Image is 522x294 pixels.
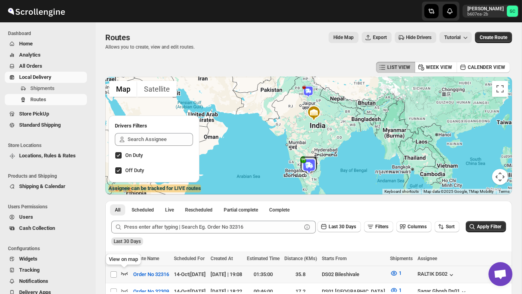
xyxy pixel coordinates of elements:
span: Complete [269,207,290,213]
span: Off Duty [125,167,144,173]
span: Standard Shipping [19,122,61,128]
span: Scheduled [132,207,154,213]
button: Shipping & Calendar [5,181,87,192]
div: [DATE] | 19:08 [211,270,242,278]
span: Route Name [133,256,159,261]
span: Hide Drivers [406,34,431,41]
span: Store Locations [8,142,90,149]
span: 14-Oct | [DATE] [174,271,206,277]
span: Partial complete [224,207,258,213]
span: Notifications [19,278,48,284]
button: Apply Filter [466,221,506,232]
span: Analytics [19,52,41,58]
div: DS02 Bileshivale [322,270,385,278]
input: Search Assignee [128,133,193,146]
span: Starts From [322,256,347,261]
span: Map data ©2025 Google, TMap Mobility [424,189,494,194]
button: Toggle fullscreen view [492,81,508,97]
text: SC [510,9,515,14]
button: Shipments [5,83,87,94]
span: Users [19,214,33,220]
span: Last 30 Days [329,224,356,229]
span: Created At [211,256,233,261]
span: All Orders [19,63,42,69]
button: Export [362,32,392,43]
button: Users [5,212,87,223]
button: Hide Drivers [395,32,436,43]
span: 1 [399,270,402,276]
span: Tutorial [444,35,461,40]
a: Terms (opens in new tab) [498,189,510,194]
span: Estimated Time [247,256,280,261]
button: Last 30 Days [317,221,361,232]
span: Cash Collection [19,225,55,231]
span: Shipments [30,85,55,91]
button: Map camera controls [492,169,508,185]
button: LIST VIEW [376,62,415,73]
span: Assignee [418,256,437,261]
h2: Drivers Filters [115,122,193,130]
span: Local Delivery [19,74,51,80]
span: Routes [105,33,130,42]
span: Products and Shipping [8,173,90,179]
span: Sanjay chetri [507,6,518,17]
div: 01:35:00 [247,270,280,278]
input: Press enter after typing | Search Eg. Order No 32316 [124,221,301,233]
button: Show street map [109,81,137,97]
span: Locations, Rules & Rates [19,153,76,159]
span: All [115,207,120,213]
span: Users Permissions [8,204,90,210]
button: CALENDER VIEW [457,62,510,73]
span: LIST VIEW [387,64,410,71]
button: All Orders [5,61,87,72]
span: Rescheduled [185,207,213,213]
label: Assignee can be tracked for LIVE routes [108,184,201,192]
button: All routes [110,204,125,216]
button: Tutorial [439,32,472,43]
button: Routes [5,94,87,105]
span: Shipments [390,256,413,261]
button: Order No 32316 [128,268,174,281]
button: User menu [463,5,519,18]
button: WEEK VIEW [415,62,457,73]
button: Columns [396,221,431,232]
button: Tracking [5,265,87,276]
img: ScrollEngine [6,1,66,21]
button: Locations, Rules & Rates [5,150,87,161]
span: Routes [30,96,46,102]
span: Last 30 Days [114,239,141,244]
span: Scheduled For [174,256,205,261]
span: Filters [375,224,388,229]
span: Hide Map [333,34,354,41]
span: Widgets [19,256,37,262]
p: b607ea-2b [467,12,504,17]
a: Open this area in Google Maps (opens a new window) [107,184,134,194]
span: Create Route [480,34,507,41]
p: Allows you to create, view and edit routes. [105,44,195,50]
div: Open chat [489,262,512,286]
button: Filters [364,221,393,232]
button: Create Route [475,32,512,43]
span: Export [373,34,387,41]
span: Home [19,41,33,47]
span: Tracking [19,267,39,273]
span: Store PickUp [19,111,49,117]
img: Google [107,184,134,194]
span: Sort [446,224,455,229]
span: Live [165,207,174,213]
span: Configurations [8,245,90,252]
span: WEEK VIEW [426,64,452,71]
span: Columns [408,224,427,229]
span: Dashboard [8,30,90,37]
button: Widgets [5,253,87,265]
button: Cash Collection [5,223,87,234]
div: RALTIK DS02 [418,271,455,279]
span: On Duty [125,152,143,158]
span: Shipping & Calendar [19,183,65,189]
button: Keyboard shortcuts [384,189,419,194]
button: Show satellite imagery [137,81,177,97]
div: 35.8 [284,270,317,278]
button: 1 [385,267,406,280]
button: Map action label [329,32,359,43]
span: 1 [399,287,402,293]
